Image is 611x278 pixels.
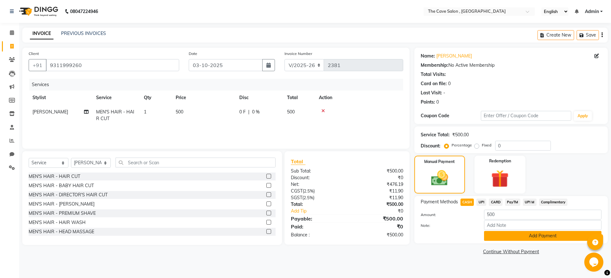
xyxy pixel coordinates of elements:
div: Coupon Code [421,112,481,119]
input: Amount [484,210,601,220]
span: 1 [144,109,146,115]
a: INVOICE [30,28,53,39]
div: Name: [421,53,435,59]
span: 500 [287,109,295,115]
a: Add Tip [286,208,357,214]
button: Create New [537,30,574,40]
label: Amount: [416,212,479,218]
b: 08047224946 [70,3,98,20]
th: Price [172,91,235,105]
div: ₹0 [347,174,408,181]
div: Membership: [421,62,448,69]
button: Add Payment [484,231,601,241]
span: PayTM [505,199,520,206]
div: - [443,90,445,96]
div: Service Total: [421,132,450,138]
span: 500 [176,109,183,115]
label: Redemption [489,158,511,164]
div: Payable: [286,215,347,222]
th: Disc [235,91,283,105]
div: MEN'S HAIR - HAIR WASH [29,219,86,226]
span: CGST [291,188,303,194]
span: [PERSON_NAME] [32,109,68,115]
div: 0 [436,99,439,105]
span: Complimentary [539,199,568,206]
div: Discount: [421,143,440,149]
th: Service [92,91,140,105]
div: MEN'S HAIR - PREMIUM SHAVE [29,210,96,217]
button: Apply [574,111,592,121]
div: MEN'S HAIR - BABY HAIR CUT [29,182,94,189]
span: 0 F [239,109,246,115]
div: 0 [448,80,451,87]
span: Total [291,158,305,165]
span: | [248,109,249,115]
span: 2.5% [304,195,313,200]
input: Search or Scan [116,158,276,167]
div: Services [29,79,408,91]
span: MEN'S HAIR - HAIR CUT [96,109,134,121]
div: ₹476.19 [347,181,408,188]
label: Client [29,51,39,57]
div: Card on file: [421,80,447,87]
div: ₹500.00 [347,232,408,238]
div: ( ) [286,188,347,194]
th: Qty [140,91,172,105]
iframe: chat widget [584,253,605,272]
span: CARD [489,199,502,206]
div: Points: [421,99,435,105]
span: SGST [291,195,302,200]
div: Balance : [286,232,347,238]
div: ₹0 [357,208,408,214]
label: Fixed [482,142,491,148]
div: ₹500.00 [347,215,408,222]
a: [PERSON_NAME] [436,53,472,59]
div: Net: [286,181,347,188]
div: MEN'S HAIR - [PERSON_NAME] [29,201,95,207]
div: MEN'S HAIR - HEAD MASSAGE [29,228,94,235]
div: No Active Membership [421,62,601,69]
div: Sub Total: [286,168,347,174]
label: Note: [416,223,479,228]
span: 2.5% [304,188,313,193]
div: Total Visits: [421,71,446,78]
a: Continue Without Payment [416,248,607,255]
button: Save [577,30,599,40]
div: ( ) [286,194,347,201]
img: _gift.svg [486,168,514,190]
div: MEN'S HAIR - HAIR CUT [29,173,80,180]
div: Paid: [286,223,347,230]
label: Manual Payment [424,159,455,165]
div: ₹500.00 [452,132,469,138]
span: Admin [585,8,599,15]
img: _cash.svg [426,168,453,188]
span: UPI [476,199,486,206]
a: PREVIOUS INVOICES [61,31,106,36]
div: Discount: [286,174,347,181]
th: Stylist [29,91,92,105]
label: Invoice Number [284,51,312,57]
span: Payment Methods [421,199,458,205]
input: Search by Name/Mobile/Email/Code [46,59,179,71]
div: ₹500.00 [347,201,408,208]
label: Percentage [452,142,472,148]
span: UPI M [523,199,537,206]
label: Date [189,51,197,57]
span: CASH [460,199,474,206]
span: 0 % [252,109,260,115]
div: ₹11.90 [347,188,408,194]
input: Add Note [484,220,601,230]
div: Last Visit: [421,90,442,96]
input: Enter Offer / Coupon Code [481,111,571,121]
th: Total [283,91,315,105]
div: ₹500.00 [347,168,408,174]
button: +91 [29,59,46,71]
div: ₹0 [347,223,408,230]
div: ₹11.90 [347,194,408,201]
div: Total: [286,201,347,208]
th: Action [315,91,403,105]
img: logo [16,3,60,20]
div: MEN'S HAIR - DIRECTOR'S HAIR CUT [29,192,108,198]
